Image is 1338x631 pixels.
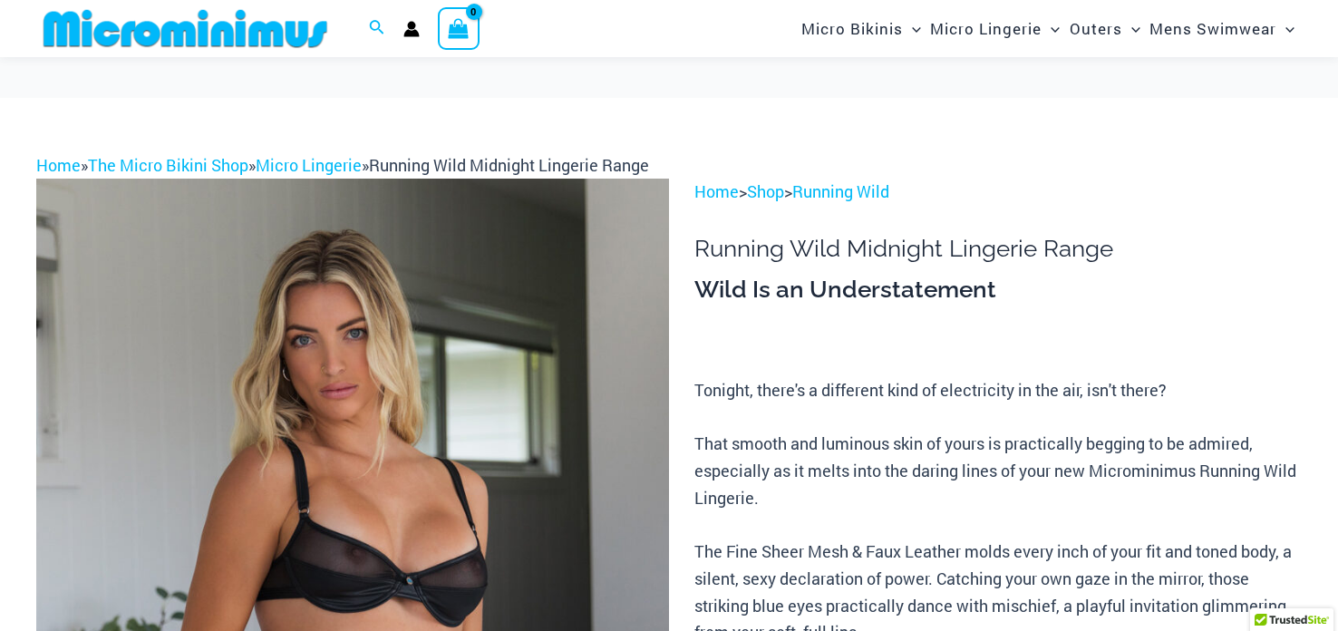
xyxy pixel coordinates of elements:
[694,180,739,202] a: Home
[694,275,1302,306] h3: Wild Is an Understatement
[792,180,889,202] a: Running Wild
[36,8,334,49] img: MM SHOP LOGO FLAT
[36,154,81,176] a: Home
[694,235,1302,263] h1: Running Wild Midnight Lingerie Range
[88,154,248,176] a: The Micro Bikini Shop
[1149,5,1276,52] span: Mens Swimwear
[256,154,362,176] a: Micro Lingerie
[1065,5,1145,52] a: OutersMenu ToggleMenu Toggle
[1070,5,1122,52] span: Outers
[369,154,649,176] span: Running Wild Midnight Lingerie Range
[926,5,1064,52] a: Micro LingerieMenu ToggleMenu Toggle
[930,5,1042,52] span: Micro Lingerie
[1122,5,1140,52] span: Menu Toggle
[694,179,1302,206] p: > >
[369,17,385,41] a: Search icon link
[1276,5,1294,52] span: Menu Toggle
[903,5,921,52] span: Menu Toggle
[36,154,649,176] span: » » »
[747,180,784,202] a: Shop
[801,5,903,52] span: Micro Bikinis
[1042,5,1060,52] span: Menu Toggle
[403,21,420,37] a: Account icon link
[797,5,926,52] a: Micro BikinisMenu ToggleMenu Toggle
[1145,5,1299,52] a: Mens SwimwearMenu ToggleMenu Toggle
[794,3,1302,54] nav: Site Navigation
[438,7,480,49] a: View Shopping Cart, empty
